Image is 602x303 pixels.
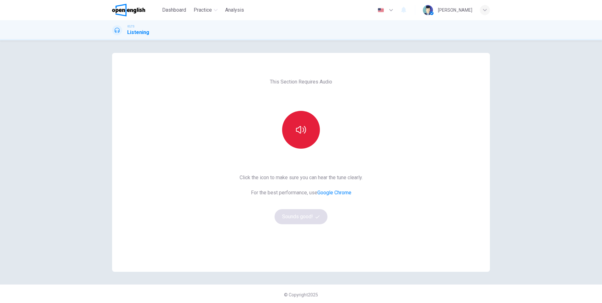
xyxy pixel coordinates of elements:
[160,4,189,16] button: Dashboard
[127,24,134,29] span: IELTS
[162,6,186,14] span: Dashboard
[127,29,149,36] h1: Listening
[270,78,332,86] span: This Section Requires Audio
[317,190,351,196] a: Google Chrome
[112,4,160,16] a: OpenEnglish logo
[438,6,472,14] div: [PERSON_NAME]
[284,292,318,297] span: © Copyright 2025
[225,6,244,14] span: Analysis
[223,4,247,16] button: Analysis
[377,8,385,13] img: en
[240,189,363,197] span: For the best performance, use
[240,174,363,181] span: Click the icon to make sure you can hear the tune clearly.
[194,6,212,14] span: Practice
[191,4,220,16] button: Practice
[423,5,433,15] img: Profile picture
[112,4,145,16] img: OpenEnglish logo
